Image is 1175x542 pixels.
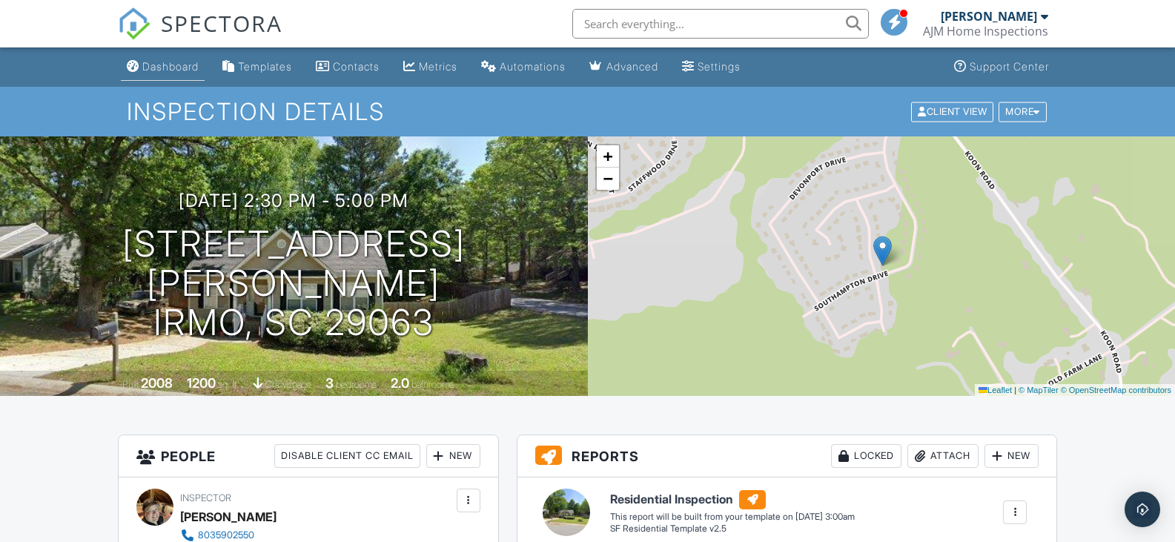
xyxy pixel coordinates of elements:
[941,9,1037,24] div: [PERSON_NAME]
[265,379,311,390] span: crawlspace
[161,7,282,39] span: SPECTORA
[238,60,292,73] div: Templates
[597,145,619,168] a: Zoom in
[216,53,298,81] a: Templates
[179,191,408,211] h3: [DATE] 2:30 pm - 5:00 pm
[610,523,855,535] div: SF Residential Template v2.5
[419,60,457,73] div: Metrics
[910,105,997,116] a: Client View
[141,375,173,391] div: 2008
[911,102,993,122] div: Client View
[127,99,1047,125] h1: Inspection Details
[218,379,239,390] span: sq. ft.
[676,53,747,81] a: Settings
[606,60,658,73] div: Advanced
[979,386,1012,394] a: Leaflet
[831,444,901,468] div: Locked
[610,490,855,509] h6: Residential Inspection
[873,236,892,266] img: Marker
[1014,386,1016,394] span: |
[310,53,385,81] a: Contacts
[603,169,612,188] span: −
[572,9,869,39] input: Search everything...
[122,379,139,390] span: Built
[603,147,612,165] span: +
[1125,492,1160,527] div: Open Intercom Messenger
[923,24,1048,39] div: AJM Home Inspections
[180,506,277,528] div: [PERSON_NAME]
[999,102,1047,122] div: More
[333,60,380,73] div: Contacts
[142,60,199,73] div: Dashboard
[597,168,619,190] a: Zoom out
[118,7,150,40] img: The Best Home Inspection Software - Spectora
[426,444,480,468] div: New
[500,60,566,73] div: Automations
[698,60,741,73] div: Settings
[583,53,664,81] a: Advanced
[397,53,463,81] a: Metrics
[391,375,409,391] div: 2.0
[907,444,979,468] div: Attach
[118,20,282,51] a: SPECTORA
[970,60,1049,73] div: Support Center
[411,379,454,390] span: bathrooms
[475,53,572,81] a: Automations (Basic)
[24,225,564,342] h1: [STREET_ADDRESS][PERSON_NAME] Irmo, SC 29063
[198,529,254,541] div: 8035902550
[1019,386,1059,394] a: © MapTiler
[274,444,420,468] div: Disable Client CC Email
[121,53,205,81] a: Dashboard
[325,375,334,391] div: 3
[517,435,1057,477] h3: Reports
[180,492,231,503] span: Inspector
[610,511,855,523] div: This report will be built from your template on [DATE] 3:00am
[1061,386,1171,394] a: © OpenStreetMap contributors
[119,435,498,477] h3: People
[336,379,377,390] span: bedrooms
[187,375,216,391] div: 1200
[984,444,1039,468] div: New
[948,53,1055,81] a: Support Center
